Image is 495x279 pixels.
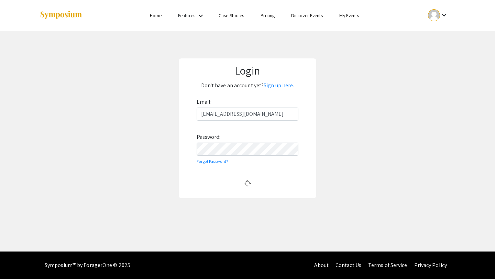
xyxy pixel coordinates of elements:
[5,248,29,274] iframe: Chat
[339,12,359,19] a: My Events
[264,82,294,89] a: Sign up here.
[314,261,329,269] a: About
[335,261,361,269] a: Contact Us
[197,159,229,164] a: Forgot Password?
[242,177,254,189] img: Loading
[40,11,82,20] img: Symposium by ForagerOne
[261,12,275,19] a: Pricing
[197,97,212,108] label: Email:
[150,12,162,19] a: Home
[219,12,244,19] a: Case Studies
[178,12,195,19] a: Features
[421,8,455,23] button: Expand account dropdown
[368,261,407,269] a: Terms of Service
[184,80,311,91] p: Don't have an account yet?
[184,64,311,77] h1: Login
[197,132,221,143] label: Password:
[440,11,448,19] mat-icon: Expand account dropdown
[45,252,130,279] div: Symposium™ by ForagerOne © 2025
[197,12,205,20] mat-icon: Expand Features list
[414,261,447,269] a: Privacy Policy
[291,12,323,19] a: Discover Events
